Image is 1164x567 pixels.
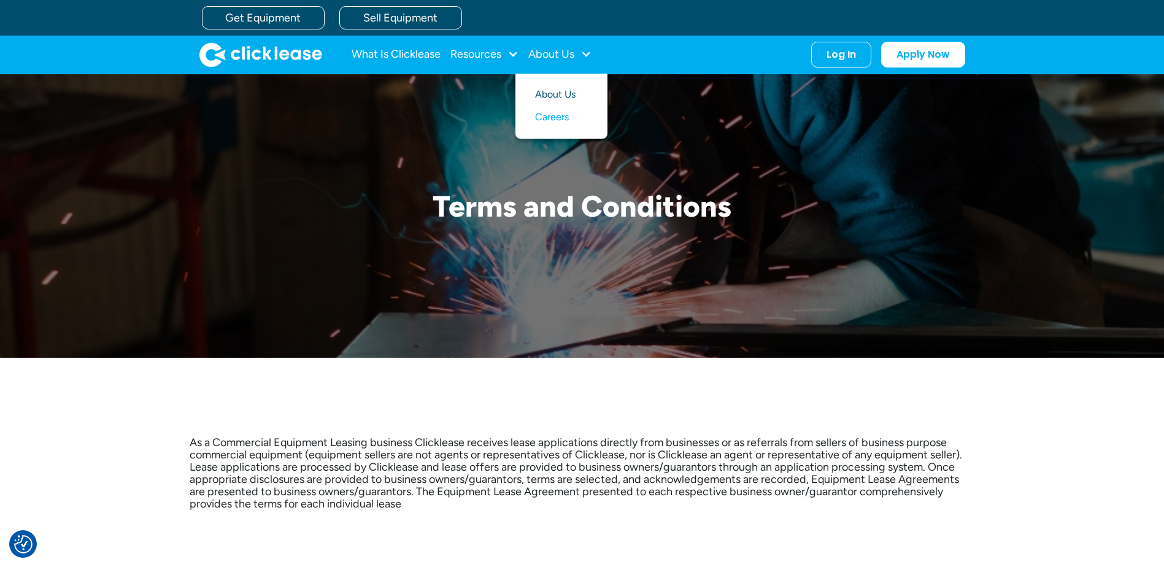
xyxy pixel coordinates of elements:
img: Revisit consent button [14,535,33,553]
img: Clicklease logo [199,42,322,67]
div: Log In [827,48,856,61]
p: As a Commercial Equipment Leasing business Clicklease receives lease applications directly from b... [190,436,975,510]
div: About Us [528,42,592,67]
a: Careers [535,106,588,129]
a: About Us [535,83,588,106]
button: Consent Preferences [14,535,33,553]
div: Resources [450,42,518,67]
a: Get Equipment [202,6,325,29]
a: What Is Clicklease [352,42,441,67]
nav: About Us [515,74,607,139]
h1: Terms and Conditions [433,190,731,223]
a: Sell Equipment [339,6,462,29]
a: home [199,42,322,67]
a: Apply Now [881,42,965,67]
